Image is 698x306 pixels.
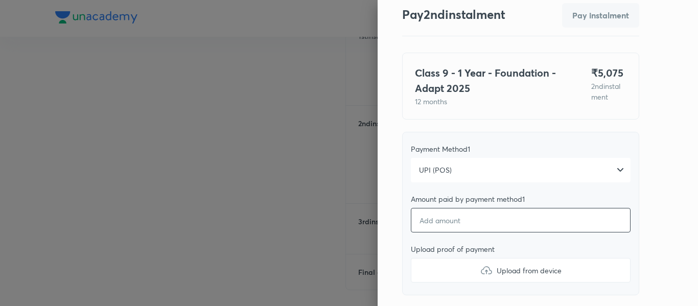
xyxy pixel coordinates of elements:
div: Total amount is not matching instalment amount [562,3,639,28]
span: Upload from device [497,265,562,276]
h4: ₹ 5,075 [591,65,626,81]
input: Add amount [411,208,631,232]
button: Pay instalment [562,3,639,28]
h4: Class 9 - 1 Year - Foundation - Adapt 2025 [415,65,567,96]
div: Amount paid by payment method 1 [411,195,631,204]
img: upload [480,264,493,276]
div: Upload proof of payment [411,245,631,254]
div: Payment Method 1 [411,145,631,154]
h3: Pay 2 nd instalment [402,7,505,22]
p: 2 nd instalment [591,81,626,102]
span: UPI (POS) [419,165,452,175]
p: 12 months [415,96,567,107]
